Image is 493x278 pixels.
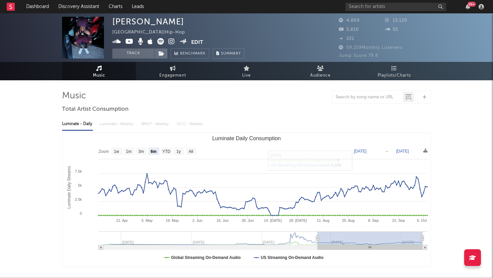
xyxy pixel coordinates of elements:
[75,169,82,173] text: 7.5k
[171,49,209,59] a: Benchmark
[354,149,367,154] text: [DATE]
[339,45,402,50] span: 59,219 Monthly Listeners
[339,18,360,23] span: 4,869
[385,149,389,154] text: →
[99,149,109,154] text: Zoom
[368,218,379,222] text: 8. Sep
[213,49,244,59] button: Summary
[396,149,409,154] text: [DATE]
[392,218,405,222] text: 22. Sep
[112,17,184,26] div: [PERSON_NAME]
[162,149,170,154] text: YTD
[166,218,179,222] text: 19. May
[283,62,357,80] a: Audience
[242,72,251,80] span: Live
[62,118,93,130] div: Luminate - Daily
[176,149,181,154] text: 1y
[264,218,282,222] text: 14. [DATE]
[62,133,431,267] svg: Luminate Daily Consumption
[310,72,331,80] span: Audience
[180,50,206,58] span: Benchmark
[116,218,128,222] text: 21. Apr
[289,218,307,222] text: 28. [DATE]
[417,218,427,222] text: 6. Oct
[126,149,132,154] text: 1m
[191,38,203,47] button: Edit
[216,218,228,222] text: 16. Jun
[62,105,128,113] span: Total Artist Consumption
[378,72,411,80] span: Playlists/Charts
[339,54,378,58] span: Jump Score: 78.8
[339,27,359,32] span: 5,810
[136,62,210,80] a: Engagement
[221,52,241,56] span: Summary
[151,149,156,154] text: 6m
[339,36,354,41] span: 221
[78,183,82,187] text: 5k
[75,197,82,201] text: 2.5k
[332,95,403,100] input: Search by song name or URL
[112,49,154,59] button: Track
[468,2,476,7] div: 99 +
[80,211,82,215] text: 0
[212,135,281,141] text: Luminate Daily Consumption
[139,149,144,154] text: 3m
[317,218,329,222] text: 11. Aug
[342,218,354,222] text: 25. Aug
[112,28,193,36] div: [GEOGRAPHIC_DATA] | Hip-Hop
[171,255,241,260] text: Global Streaming On-Demand Audio
[385,18,407,23] span: 13,120
[62,62,136,80] a: Music
[159,72,186,80] span: Engagement
[67,166,71,208] text: Luminate Daily Streams
[357,62,431,80] a: Playlists/Charts
[385,27,398,32] span: 55
[465,4,470,9] button: 99+
[210,62,283,80] a: Live
[193,218,203,222] text: 2. Jun
[345,3,446,11] input: Search for artists
[114,149,119,154] text: 1w
[188,149,193,154] text: All
[142,218,153,222] text: 5. May
[261,255,324,260] text: US Streaming On-Demand Audio
[241,218,254,222] text: 30. Jun
[93,72,105,80] span: Music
